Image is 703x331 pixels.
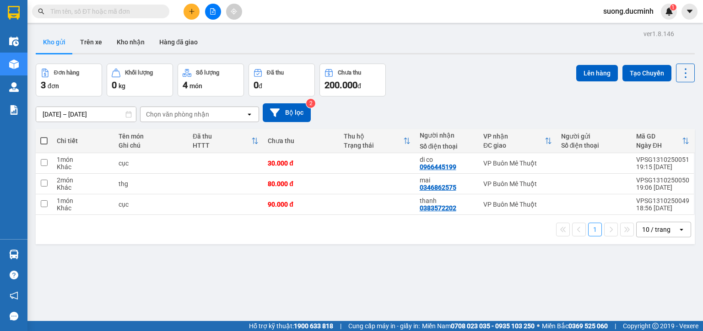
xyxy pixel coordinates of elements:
[57,137,109,144] div: Chi tiết
[188,129,263,153] th: Toggle SortBy
[178,64,244,96] button: Số lượng4món
[420,197,474,204] div: thanh
[678,226,685,233] svg: open
[231,8,237,15] span: aim
[686,7,694,16] span: caret-down
[189,8,195,15] span: plus
[249,64,315,96] button: Đã thu0đ
[568,322,608,330] strong: 0369 525 060
[636,142,682,149] div: Ngày ĐH
[9,250,19,259] img: warehouse-icon
[196,69,219,76] div: Số lượng
[636,163,689,171] div: 19:15 [DATE]
[36,64,102,96] button: Đơn hàng3đơn
[622,65,671,81] button: Tạo Chuyến
[38,8,44,15] span: search
[636,204,689,212] div: 18:56 [DATE]
[205,4,221,20] button: file-add
[483,133,545,140] div: VP nhận
[615,321,616,331] span: |
[451,322,535,330] strong: 0708 023 035 - 0935 103 250
[57,197,109,204] div: 1 món
[109,31,152,53] button: Kho nhận
[119,201,184,208] div: cục
[268,201,335,208] div: 90.000 đ
[57,204,109,212] div: Khác
[259,82,262,90] span: đ
[119,160,184,167] div: cục
[119,142,184,149] div: Ghi chú
[670,4,676,11] sup: 1
[319,64,386,96] button: Chưa thu200.000đ
[57,156,109,163] div: 1 món
[652,323,659,329] span: copyright
[9,82,19,92] img: warehouse-icon
[268,137,335,144] div: Chưa thu
[324,80,357,91] span: 200.000
[112,80,117,91] span: 0
[420,143,474,150] div: Số điện thoại
[294,322,333,330] strong: 1900 633 818
[9,59,19,69] img: warehouse-icon
[10,291,18,300] span: notification
[10,312,18,320] span: message
[226,4,242,20] button: aim
[537,324,540,328] span: ⚪️
[57,176,109,184] div: 2 món
[119,180,184,187] div: thg
[665,7,673,16] img: icon-new-feature
[636,133,682,140] div: Mã GD
[54,69,79,76] div: Đơn hàng
[338,69,361,76] div: Chưa thu
[483,201,552,208] div: VP Buôn Mê Thuột
[420,184,456,191] div: 0346862575
[249,321,333,331] span: Hỗ trợ kỹ thuật:
[246,111,253,118] svg: open
[644,29,674,39] div: ver 1.8.146
[420,163,456,171] div: 0966445199
[420,132,474,139] div: Người nhận
[9,37,19,46] img: warehouse-icon
[268,160,335,167] div: 30.000 đ
[636,184,689,191] div: 19:06 [DATE]
[483,180,552,187] div: VP Buôn Mê Thuột
[210,8,216,15] span: file-add
[357,82,361,90] span: đ
[254,80,259,91] span: 0
[636,197,689,204] div: VPSG1310250049
[263,103,311,122] button: Bộ lọc
[193,142,251,149] div: HTTT
[339,129,415,153] th: Toggle SortBy
[576,65,618,81] button: Lên hàng
[57,184,109,191] div: Khác
[542,321,608,331] span: Miền Bắc
[420,156,474,163] div: di co
[588,223,602,236] button: 1
[636,176,689,184] div: VPSG1310250050
[267,69,284,76] div: Đã thu
[36,31,73,53] button: Kho gửi
[152,31,205,53] button: Hàng đã giao
[146,110,209,119] div: Chọn văn phòng nhận
[344,142,403,149] div: Trạng thái
[422,321,535,331] span: Miền Nam
[50,6,158,16] input: Tìm tên, số ĐT hoặc mã đơn
[125,69,153,76] div: Khối lượng
[119,133,184,140] div: Tên món
[636,156,689,163] div: VPSG1310250051
[596,5,661,17] span: suong.ducminh
[340,321,341,331] span: |
[36,107,136,122] input: Select a date range.
[681,4,698,20] button: caret-down
[9,105,19,115] img: solution-icon
[483,160,552,167] div: VP Buôn Mê Thuột
[183,80,188,91] span: 4
[107,64,173,96] button: Khối lượng0kg
[344,133,403,140] div: Thu hộ
[306,99,315,108] sup: 2
[671,4,675,11] span: 1
[642,225,671,234] div: 10 / trang
[561,133,627,140] div: Người gửi
[184,4,200,20] button: plus
[348,321,420,331] span: Cung cấp máy in - giấy in:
